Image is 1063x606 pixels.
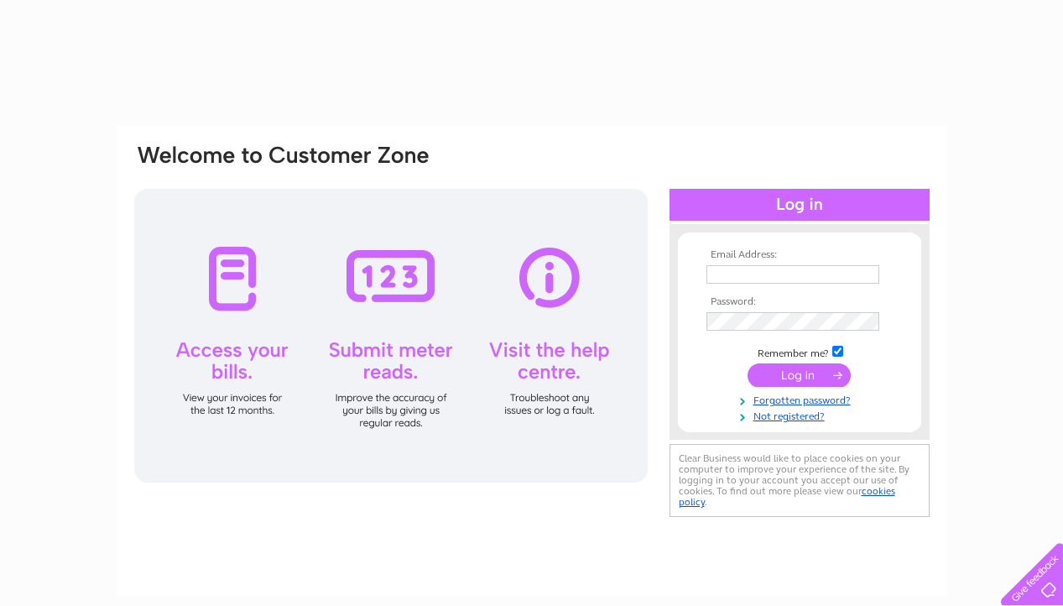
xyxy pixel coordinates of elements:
a: Forgotten password? [706,391,897,407]
th: Password: [702,296,897,308]
a: Not registered? [706,407,897,423]
div: Clear Business would like to place cookies on your computer to improve your experience of the sit... [670,444,930,517]
th: Email Address: [702,249,897,261]
input: Submit [748,363,851,387]
td: Remember me? [702,343,897,360]
a: cookies policy [679,485,895,508]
